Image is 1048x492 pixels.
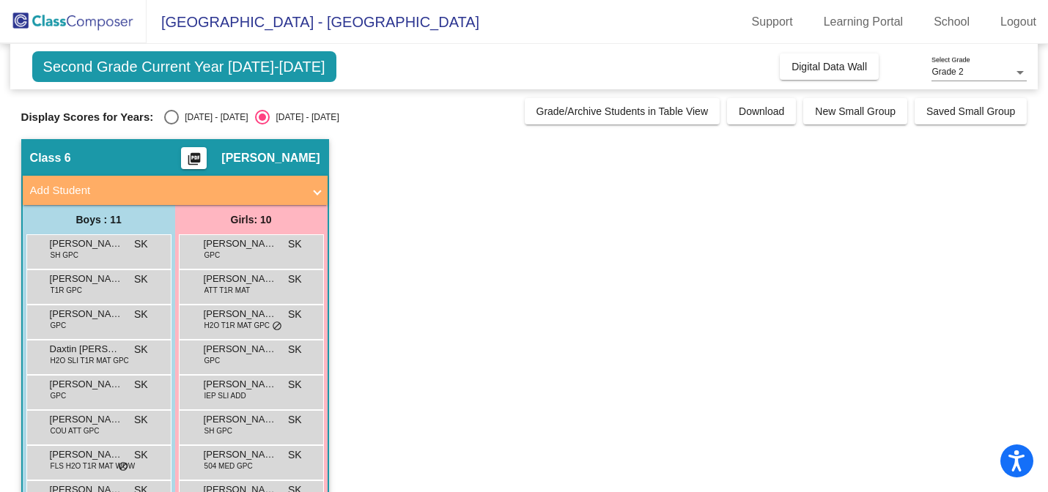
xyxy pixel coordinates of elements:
span: Grade/Archive Students in Table View [536,105,709,117]
span: [PERSON_NAME] [204,236,277,251]
span: [PERSON_NAME] [50,236,123,251]
span: COU ATT GPC [51,425,100,436]
span: [PERSON_NAME] [204,307,277,321]
a: School [922,10,981,34]
span: GPC [51,390,67,401]
span: SK [288,377,302,392]
span: IEP SLI ADD [204,390,246,401]
a: Support [740,10,805,34]
span: SK [134,447,148,463]
span: Class 6 [30,151,71,165]
span: SK [134,236,148,252]
span: FLS H2O T1R MAT WOW [51,461,136,471]
div: [DATE] - [DATE] [270,111,339,124]
span: SK [288,342,302,357]
span: [PERSON_NAME] [50,447,123,462]
span: SK [288,272,302,287]
span: [PERSON_NAME] [50,377,123,392]
span: SK [288,307,302,322]
span: Download [739,105,784,117]
button: Download [727,98,796,124]
span: Second Grade Current Year [DATE]-[DATE] [32,51,336,82]
span: [PERSON_NAME] [204,377,277,392]
button: Grade/Archive Students in Table View [525,98,720,124]
span: do_not_disturb_alt [272,321,282,332]
button: Digital Data Wall [780,53,879,80]
span: ATT T1R MAT [204,285,251,296]
a: Learning Portal [812,10,915,34]
span: SK [134,307,148,322]
span: [GEOGRAPHIC_DATA] - [GEOGRAPHIC_DATA] [147,10,479,34]
span: GPC [204,355,221,366]
span: Digital Data Wall [791,61,867,72]
div: Boys : 11 [23,205,175,234]
span: SK [134,272,148,287]
span: SH GPC [204,425,232,436]
button: Saved Small Group [915,98,1027,124]
span: GPC [204,250,221,261]
span: T1R GPC [51,285,82,296]
span: [PERSON_NAME] [204,272,277,286]
mat-radio-group: Select an option [164,110,339,124]
span: Display Scores for Years: [21,111,154,124]
div: [DATE] - [DATE] [179,111,248,124]
span: SK [288,447,302,463]
a: Logout [989,10,1048,34]
span: [PERSON_NAME] [221,151,320,165]
mat-icon: picture_as_pdf [185,152,203,172]
span: [PERSON_NAME] [204,447,277,462]
span: SK [288,412,302,428]
span: do_not_disturb_alt [118,461,128,473]
span: Grade 2 [931,67,963,77]
span: GPC [51,320,67,331]
span: New Small Group [815,105,896,117]
div: Girls: 10 [175,205,328,234]
span: Saved Small Group [926,105,1015,117]
span: 504 MED GPC [204,461,253,471]
span: SK [134,377,148,392]
button: Print Students Details [181,147,207,169]
button: New Small Group [803,98,907,124]
span: [PERSON_NAME] [50,412,123,427]
span: SK [134,412,148,428]
span: SK [134,342,148,357]
mat-panel-title: Add Student [30,182,303,199]
span: H2O T1R MAT GPC [204,320,270,331]
span: [PERSON_NAME] [204,412,277,427]
span: H2O SLI T1R MAT GPC [51,355,129,366]
span: Daxtin [PERSON_NAME] [50,342,123,357]
span: SK [288,236,302,252]
span: [PERSON_NAME] [50,272,123,286]
span: [PERSON_NAME] [PERSON_NAME] [50,307,123,321]
span: SH GPC [51,250,78,261]
span: [PERSON_NAME] [204,342,277,357]
mat-expansion-panel-header: Add Student [23,176,328,205]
